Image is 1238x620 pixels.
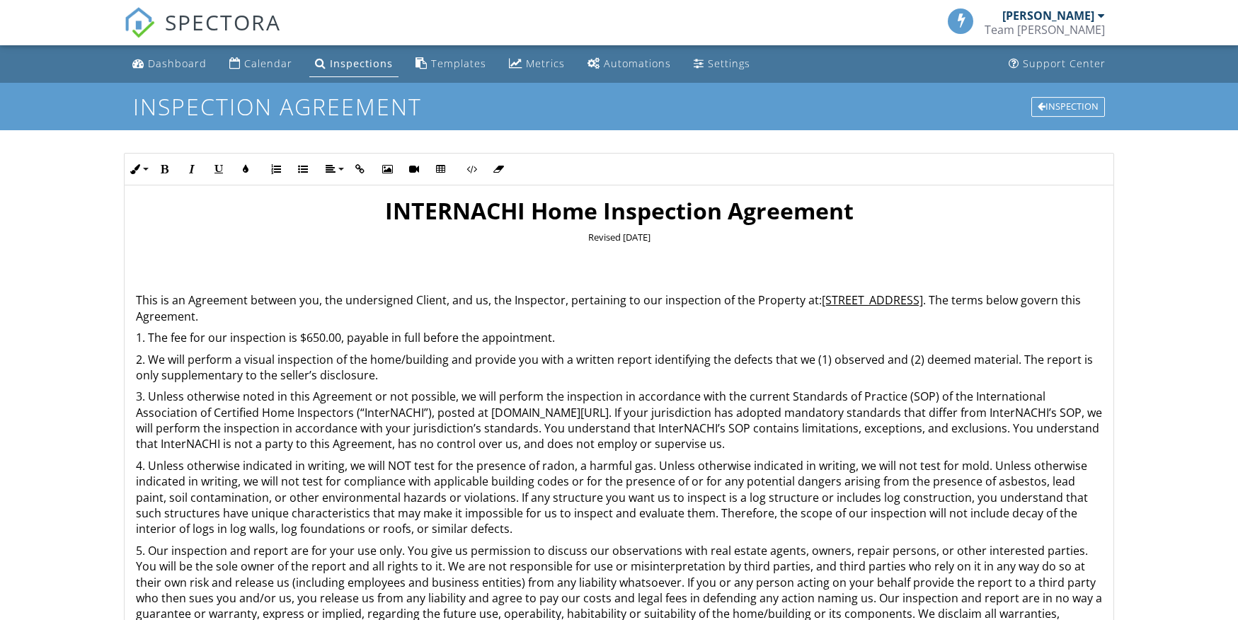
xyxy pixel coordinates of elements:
[290,156,316,183] button: Unordered List
[136,292,1102,324] p: This is an Agreement between you, the undersigned Client, and us, the Inspector, pertaining to ou...
[205,156,232,183] button: Underline (⌘U)
[708,57,750,70] div: Settings
[431,57,486,70] div: Templates
[136,458,1102,537] p: 4. Unless otherwise indicated in writing, we will NOT test for the presence of radon, a harmful g...
[485,156,512,183] button: Clear Formatting
[224,51,298,77] a: Calendar
[604,57,671,70] div: Automations
[136,231,1102,243] p: Revised [DATE]
[1031,99,1105,112] a: Inspection
[822,292,923,308] span: [STREET_ADDRESS]
[125,156,151,183] button: Inline Style
[1003,51,1111,77] a: Support Center
[244,57,292,70] div: Calendar
[985,23,1105,37] div: Team Rigoli
[1023,57,1106,70] div: Support Center
[165,7,281,37] span: SPECTORA
[148,57,207,70] div: Dashboard
[1031,97,1105,117] div: Inspection
[688,51,756,77] a: Settings
[526,57,565,70] div: Metrics
[133,94,1106,119] h1: Inspection Agreement
[136,352,1102,384] p: 2. We will perform a visual inspection of the home/building and provide you with a written report...
[178,156,205,183] button: Italic (⌘I)
[428,156,454,183] button: Insert Table
[151,156,178,183] button: Bold (⌘B)
[124,19,281,49] a: SPECTORA
[401,156,428,183] button: Insert Video
[127,51,212,77] a: Dashboard
[1002,8,1094,23] div: [PERSON_NAME]
[503,51,571,77] a: Metrics
[232,156,259,183] button: Colors
[410,51,492,77] a: Templates
[374,156,401,183] button: Insert Image (⌘P)
[136,389,1102,452] p: 3. Unless otherwise noted in this Agreement or not possible, we will perform the inspection in ac...
[458,156,485,183] button: Code View
[309,51,399,77] a: Inspections
[582,51,677,77] a: Automations (Basic)
[136,330,1102,345] p: 1. The fee for our inspection is $650.00, payable in full before the appointment.
[320,156,347,183] button: Align
[330,57,393,70] div: Inspections
[124,7,155,38] img: The Best Home Inspection Software - Spectora
[136,197,1102,225] h1: INTERNACHI Home Inspection Agreement
[347,156,374,183] button: Insert Link (⌘K)
[263,156,290,183] button: Ordered List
